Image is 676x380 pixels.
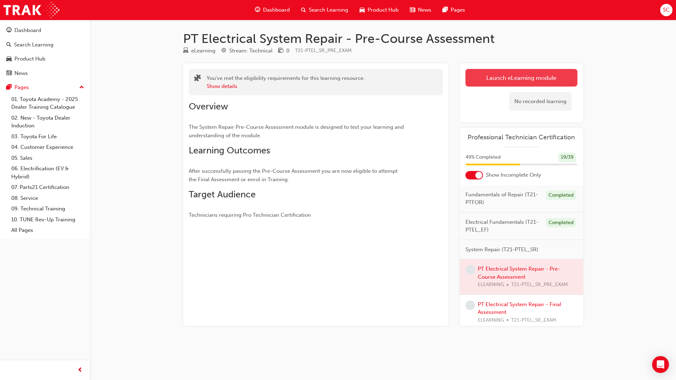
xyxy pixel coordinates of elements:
div: Stream: Technical [229,47,273,55]
a: News [3,67,87,80]
a: 10. TUNE Rev-Up Training [8,214,87,225]
a: guage-iconDashboard [249,3,295,17]
a: car-iconProduct Hub [354,3,404,17]
span: After successfully passing the Pre-Course Assessment you are now eligible to attempt the Final As... [189,168,399,183]
a: Search Learning [3,38,87,51]
div: Price [278,46,289,55]
div: Dashboard [14,26,41,34]
button: Show details [207,82,237,90]
span: pages-icon [443,6,448,14]
span: Fundamentals of Repair (T21-PTFOR) [465,191,540,207]
a: pages-iconPages [437,3,471,17]
span: car-icon [6,56,12,62]
span: Target Audience [189,189,256,200]
a: Dashboard [3,24,87,37]
span: Show Incomplete Only [486,171,541,179]
span: learningRecordVerb_NONE-icon [465,300,475,310]
a: 05. Sales [8,153,87,164]
button: DashboardSearch LearningProduct HubNews [3,23,87,81]
img: Trak [4,2,60,18]
div: eLearning [191,47,215,55]
span: Pages [451,6,465,14]
button: Pages [3,81,87,94]
span: Dashboard [263,6,290,14]
button: SC [660,4,672,16]
div: 0 [286,47,289,55]
div: Stream [221,46,273,55]
span: car-icon [359,6,365,14]
div: No recorded learning [509,92,572,111]
a: Product Hub [3,52,87,65]
span: search-icon [301,6,306,14]
a: search-iconSearch Learning [295,3,354,17]
span: 49 % Completed [465,153,501,161]
span: Electrical Fundamentals (T21-PTEL_EF) [465,218,540,234]
div: Search Learning [14,41,54,49]
a: Launch eLearning module [465,69,577,87]
a: PT Electrical System Repair - Final Assessment [478,301,561,316]
span: Product Hub [368,6,399,14]
a: 03. Toyota For Life [8,131,87,142]
span: Search Learning [309,6,348,14]
div: Open Intercom Messenger [652,356,669,373]
span: up-icon [79,83,84,92]
a: 09. Technical Training [8,203,87,214]
a: news-iconNews [404,3,437,17]
span: Learning resource code [295,47,352,53]
a: Professional Technician Certification [465,133,577,141]
a: 06. Electrification (EV & Hybrid) [8,163,87,182]
span: SC [663,6,670,14]
span: pages-icon [6,84,12,91]
div: Completed [546,218,576,228]
a: 01. Toyota Academy - 2025 Dealer Training Catalogue [8,94,87,113]
span: money-icon [278,48,283,54]
div: Completed [546,191,576,200]
div: Product Hub [14,55,45,63]
span: target-icon [221,48,226,54]
span: search-icon [6,42,11,48]
div: You've met the eligibility requirements for this learning resource. [207,74,365,90]
span: ELEARNING [478,316,504,324]
span: puzzle-icon [194,75,201,83]
div: Type [183,46,215,55]
div: 19 / 39 [558,153,576,162]
span: T21-PTEL_SR_EXAM [511,316,556,324]
h1: PT Electrical System Repair - Pre-Course Assessment [183,31,583,46]
span: System Repair (T21-PTEL_SR) [465,246,538,254]
span: Overview [189,101,228,112]
span: News [418,6,431,14]
span: news-icon [6,70,12,77]
span: news-icon [410,6,415,14]
span: Learning Outcomes [189,145,270,156]
a: 08. Service [8,193,87,204]
span: guage-icon [6,27,12,34]
span: Technicians requiring Pro Technician Certification [189,212,311,218]
span: learningRecordVerb_NONE-icon [465,265,475,274]
span: The System Repair Pre-Course Assessment module is designed to test your learning and understandin... [189,124,405,139]
div: News [14,69,28,77]
span: prev-icon [77,366,83,375]
a: 02. New - Toyota Dealer Induction [8,113,87,131]
div: Pages [14,83,29,91]
a: 07. Parts21 Certification [8,182,87,193]
span: learningResourceType_ELEARNING-icon [183,48,188,54]
a: 04. Customer Experience [8,142,87,153]
span: guage-icon [255,6,260,14]
a: All Pages [8,225,87,236]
